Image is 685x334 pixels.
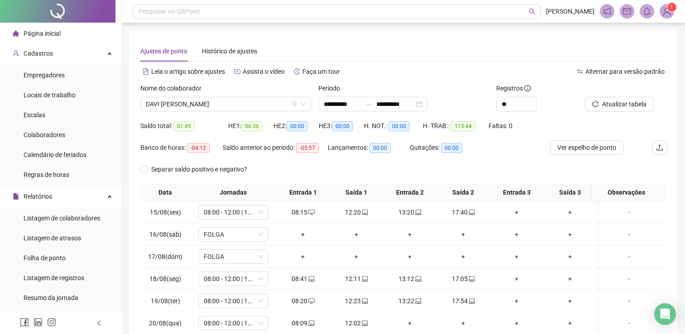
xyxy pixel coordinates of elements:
span: Relatórios [24,193,52,200]
div: - [603,207,656,217]
span: desktop [307,298,315,304]
span: Empregadores [24,72,65,79]
div: + [387,318,433,328]
span: 15/08(sex) [150,209,181,216]
span: desktop [307,209,315,215]
div: 12:02 [333,318,379,328]
div: 12:20 [333,207,379,217]
span: laptop [414,298,422,304]
div: - [603,229,656,239]
div: H. TRAB.: [423,121,489,131]
div: + [547,229,593,239]
div: + [547,296,593,306]
span: filter [292,101,297,107]
span: info-circle [524,85,531,91]
button: Atualizar tabela [585,97,654,111]
div: HE 2: [273,121,319,131]
span: 18/08(seg) [149,275,181,282]
span: youtube [234,68,240,75]
span: Regras de horas [24,171,69,178]
div: + [333,229,379,239]
th: Entrada 3 [490,184,543,201]
span: Ver espelho de ponto [557,143,616,153]
div: Saldo total: [140,121,228,131]
span: bell [643,7,651,15]
span: 113:44 [451,121,475,131]
div: 08:20 [280,296,326,306]
span: down [258,232,263,237]
span: Resumo da jornada [24,294,78,301]
div: + [387,252,433,262]
span: Registros [496,83,531,93]
th: Observações [592,184,660,201]
span: Colaboradores [24,131,65,138]
span: laptop [468,209,475,215]
span: notification [603,7,611,15]
span: Locais de trabalho [24,91,76,99]
span: 00:00 [388,121,410,131]
div: Quitações: [410,143,475,153]
div: 08:41 [280,274,326,284]
div: 13:20 [387,207,433,217]
sup: Atualize o seu contato no menu Meus Dados [667,3,676,12]
span: left [96,320,102,326]
span: 00:00 [441,143,462,153]
span: laptop [361,209,368,215]
span: Calendário de feriados [24,151,86,158]
th: Saída 3 [543,184,597,201]
div: 08:15 [280,207,326,217]
span: Observações [596,187,656,197]
span: Faça um tour [302,68,340,75]
span: FOLGA [204,250,263,263]
span: Página inicial [24,30,61,37]
span: down [258,210,263,215]
div: HE 1: [228,121,273,131]
div: - [603,318,656,328]
span: down [258,298,263,304]
span: Assista o vídeo [243,68,285,75]
th: Saída 2 [436,184,490,201]
span: Atualizar tabela [602,99,647,109]
span: 08:00 - 12:00 | 13:00 - 17:00 [204,272,263,286]
span: Separar saldo positivo e negativo? [148,164,251,174]
span: Listagem de registros [24,274,84,282]
th: Entrada 2 [383,184,436,201]
span: search [529,8,536,15]
div: 08:09 [280,318,326,328]
span: 06:36 [241,121,263,131]
span: down [258,276,263,282]
span: FOLGA [204,228,263,241]
span: reload [592,101,599,107]
span: 01:45 [173,121,195,131]
span: instagram [47,318,56,327]
div: 13:22 [387,296,433,306]
span: laptop [414,209,422,215]
div: - [603,274,656,284]
span: facebook [20,318,29,327]
span: laptop [307,320,315,326]
span: 08:00 - 12:00 | 13:00 - 17:00 [204,205,263,219]
th: Data [140,184,190,201]
th: Saída 1 [330,184,383,201]
span: Listagem de colaboradores [24,215,100,222]
div: + [440,318,486,328]
span: to [365,100,373,108]
label: Período [318,83,346,93]
span: laptop [468,298,475,304]
span: 1 [670,4,673,10]
div: 12:11 [333,274,379,284]
span: laptop [361,276,368,282]
div: Saldo anterior ao período: [223,143,328,153]
span: 20/08(qua) [149,320,182,327]
span: Escalas [24,111,45,119]
span: 16/08(sáb) [149,231,182,238]
span: laptop [361,320,368,326]
div: 17:05 [440,274,486,284]
span: swap [577,68,583,75]
div: - [603,296,656,306]
div: - [603,252,656,262]
span: laptop [307,276,315,282]
div: + [493,252,540,262]
div: Histórico de ajustes [202,46,257,56]
span: Listagem de atrasos [24,234,81,242]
